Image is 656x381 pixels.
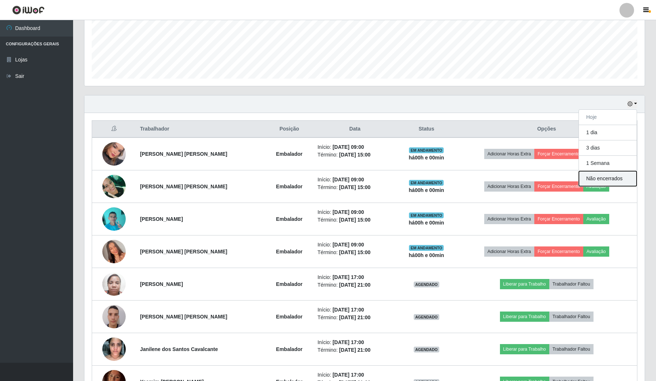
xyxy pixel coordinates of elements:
img: 1714228813172.jpeg [102,301,126,332]
button: Avaliação [583,181,609,192]
img: 1704083137947.jpeg [102,171,126,202]
button: Trabalhador Faltou [549,312,594,322]
time: [DATE] 17:00 [333,274,364,280]
strong: [PERSON_NAME] [PERSON_NAME] [140,151,227,157]
time: [DATE] 17:00 [333,307,364,313]
time: [DATE] 15:00 [339,249,371,255]
th: Opções [456,121,637,138]
button: Não encerrados [579,171,637,186]
img: 1699884729750.jpeg [102,203,126,234]
time: [DATE] 17:00 [333,372,364,378]
button: Adicionar Horas Extra [484,246,534,257]
th: Status [397,121,456,138]
span: AGENDADO [414,347,439,352]
strong: Embalador [276,216,302,222]
strong: há 00 h e 00 min [409,187,444,193]
button: Liberar para Trabalho [500,344,549,354]
button: Forçar Encerramento [534,181,583,192]
strong: [PERSON_NAME] [PERSON_NAME] [140,249,227,254]
button: Liberar para Trabalho [500,312,549,322]
button: Liberar para Trabalho [500,279,549,289]
strong: Embalador [276,151,302,157]
time: [DATE] 21:00 [339,347,371,353]
li: Término: [318,346,393,354]
span: EM ANDAMENTO [409,212,444,218]
img: 1740530881520.jpeg [102,333,126,365]
button: Adicionar Horas Extra [484,181,534,192]
time: [DATE] 09:00 [333,242,364,248]
li: Término: [318,281,393,289]
strong: Embalador [276,249,302,254]
button: Trabalhador Faltou [549,279,594,289]
li: Término: [318,216,393,224]
button: Adicionar Horas Extra [484,214,534,224]
button: Trabalhador Faltou [549,344,594,354]
button: 3 dias [579,140,637,156]
li: Início: [318,176,393,184]
li: Término: [318,151,393,159]
li: Início: [318,371,393,379]
strong: [PERSON_NAME] [140,281,183,287]
strong: Janilene dos Santos Cavalcante [140,346,218,352]
img: 1752940593841.jpeg [102,137,126,171]
img: 1678404349838.jpeg [102,268,126,299]
span: EM ANDAMENTO [409,180,444,186]
th: Trabalhador [136,121,265,138]
strong: há 00 h e 00 min [409,155,444,161]
th: Data [313,121,397,138]
time: [DATE] 15:00 [339,184,371,190]
span: EM ANDAMENTO [409,245,444,251]
li: Término: [318,314,393,321]
img: CoreUI Logo [12,5,45,15]
li: Início: [318,339,393,346]
strong: [PERSON_NAME] [PERSON_NAME] [140,314,227,320]
strong: [PERSON_NAME] [140,216,183,222]
time: [DATE] 15:00 [339,217,371,223]
span: EM ANDAMENTO [409,147,444,153]
span: AGENDADO [414,282,439,287]
button: Hoje [579,110,637,125]
time: [DATE] 17:00 [333,339,364,345]
li: Término: [318,249,393,256]
li: Início: [318,274,393,281]
strong: Embalador [276,281,302,287]
li: Início: [318,241,393,249]
time: [DATE] 09:00 [333,177,364,182]
time: [DATE] 15:00 [339,152,371,158]
time: [DATE] 09:00 [333,144,364,150]
strong: Embalador [276,184,302,189]
li: Início: [318,306,393,314]
button: Avaliação [583,246,609,257]
strong: Embalador [276,346,302,352]
span: AGENDADO [414,314,439,320]
strong: há 00 h e 00 min [409,220,444,226]
button: Forçar Encerramento [534,246,583,257]
strong: Embalador [276,314,302,320]
time: [DATE] 21:00 [339,282,371,288]
time: [DATE] 09:00 [333,209,364,215]
button: Adicionar Horas Extra [484,149,534,159]
li: Início: [318,208,393,216]
button: 1 dia [579,125,637,140]
img: 1751455620559.jpeg [102,231,126,272]
button: Forçar Encerramento [534,214,583,224]
button: 1 Semana [579,156,637,171]
li: Início: [318,143,393,151]
time: [DATE] 21:00 [339,314,371,320]
strong: [PERSON_NAME] [PERSON_NAME] [140,184,227,189]
th: Posição [265,121,313,138]
li: Término: [318,184,393,191]
strong: há 00 h e 00 min [409,252,444,258]
button: Forçar Encerramento [534,149,583,159]
button: Avaliação [583,214,609,224]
